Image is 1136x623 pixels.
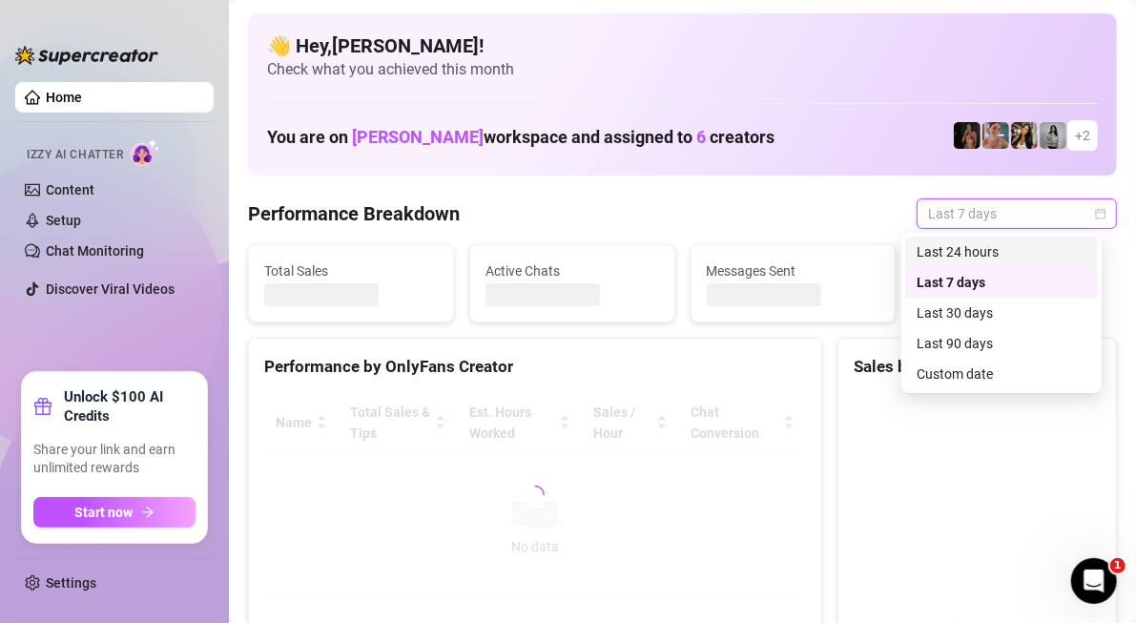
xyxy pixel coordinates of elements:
img: the_bohema [954,122,981,149]
div: Last 90 days [917,333,1086,354]
span: [PERSON_NAME] [352,127,484,147]
span: Check what you achieved this month [267,59,1098,80]
span: 6 [696,127,706,147]
span: Last 7 days [928,199,1105,228]
span: arrow-right [141,506,155,519]
span: Izzy AI Chatter [27,146,123,164]
a: Settings [46,575,96,591]
img: A [1040,122,1066,149]
h1: You are on workspace and assigned to creators [267,127,775,148]
div: Last 24 hours [905,237,1098,267]
span: Start now [75,505,134,520]
span: calendar [1095,208,1106,219]
span: + 2 [1075,125,1090,146]
h4: Performance Breakdown [248,200,460,227]
a: Setup [46,213,81,228]
div: Last 30 days [905,298,1098,328]
span: gift [33,397,52,416]
div: Last 7 days [905,267,1098,298]
img: AI Chatter [131,138,160,166]
div: Last 24 hours [917,241,1086,262]
span: Share your link and earn unlimited rewards [33,441,196,478]
div: Sales by OnlyFans Creator [854,354,1101,380]
img: logo-BBDzfeDw.svg [15,46,158,65]
img: AdelDahan [1011,122,1038,149]
h4: 👋 Hey, [PERSON_NAME] ! [267,32,1098,59]
div: Last 90 days [905,328,1098,359]
iframe: Intercom live chat [1071,558,1117,604]
div: Performance by OnlyFans Creator [264,354,806,380]
a: Home [46,90,82,105]
a: Content [46,182,94,197]
div: Last 30 days [917,302,1086,323]
div: Custom date [905,359,1098,389]
button: Start nowarrow-right [33,497,196,528]
span: Active Chats [485,260,659,281]
span: loading [525,485,546,506]
div: Custom date [917,363,1086,384]
span: Messages Sent [707,260,880,281]
a: Chat Monitoring [46,243,144,259]
a: Discover Viral Videos [46,281,175,297]
div: Last 7 days [917,272,1086,293]
strong: Unlock $100 AI Credits [64,387,196,426]
span: 1 [1110,558,1126,573]
img: Yarden [982,122,1009,149]
span: Total Sales [264,260,438,281]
